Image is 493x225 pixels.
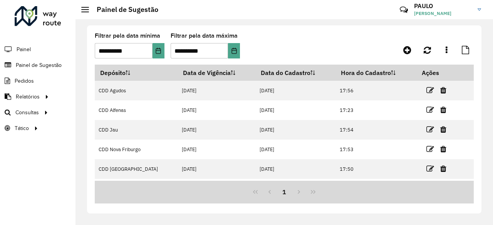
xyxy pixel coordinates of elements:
td: [DATE] [256,100,336,120]
span: Relatórios [16,93,40,101]
td: 17:50 [336,159,416,179]
a: Excluir [440,85,446,95]
span: [PERSON_NAME] [414,10,472,17]
td: CDD Jau [95,120,178,140]
a: Editar [426,105,434,115]
td: [DATE] [178,120,256,140]
button: Choose Date [153,43,164,58]
td: [DATE] [256,120,336,140]
th: Hora do Cadastro [336,65,416,81]
a: Editar [426,85,434,95]
button: Choose Date [228,43,240,58]
span: Tático [15,124,29,132]
td: 17:53 [336,140,416,159]
h2: Painel de Sugestão [89,5,158,14]
td: 17:56 [336,81,416,100]
h3: PAULO [414,2,472,10]
td: 17:54 [336,120,416,140]
span: Painel de Sugestão [16,61,62,69]
td: CDD Agudos [95,81,178,100]
td: [DATE] [178,100,256,120]
a: Excluir [440,163,446,174]
td: [DATE] [178,81,256,100]
label: Filtrar pela data máxima [171,31,238,40]
td: CDD [GEOGRAPHIC_DATA] [95,159,178,179]
th: Data do Cadastro [256,65,336,81]
a: Editar [426,124,434,135]
a: Editar [426,163,434,174]
td: [DATE] [178,159,256,179]
td: [DATE] [256,140,336,159]
td: [DATE] [256,179,336,198]
a: Editar [426,144,434,154]
td: CDD Nova Friburgo [95,140,178,159]
td: [DATE] [256,159,336,179]
span: Consultas [15,108,39,117]
td: [DATE] [256,81,336,100]
a: Excluir [440,144,446,154]
span: Pedidos [15,77,34,85]
button: 1 [277,185,292,199]
td: [DATE] [178,140,256,159]
td: [DATE] [178,179,256,198]
label: Filtrar pela data mínima [95,31,160,40]
td: CDD Alfenas [95,100,178,120]
a: Excluir [440,105,446,115]
a: Contato Rápido [396,2,412,18]
td: CDD Pouso Alegre [95,179,178,198]
td: 17:23 [336,100,416,120]
th: Ações [416,65,463,81]
a: Excluir [440,124,446,135]
span: Painel [17,45,31,53]
th: Data de Vigência [178,65,256,81]
th: Depósito [95,65,178,81]
td: 17:39 [336,179,416,198]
